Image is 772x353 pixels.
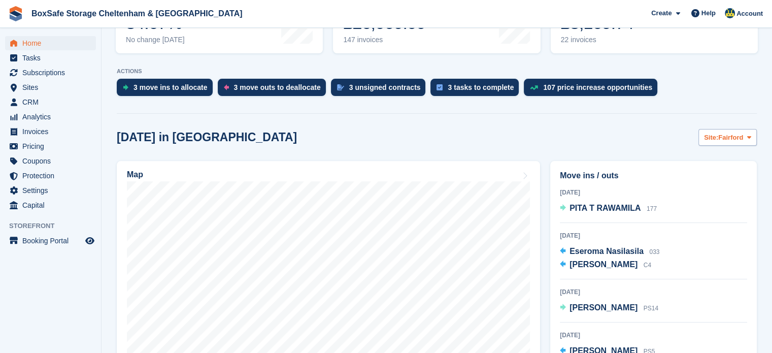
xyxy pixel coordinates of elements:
[560,259,651,272] a: [PERSON_NAME] C4
[5,51,96,65] a: menu
[343,36,425,44] div: 147 invoices
[5,80,96,94] a: menu
[8,6,23,21] img: stora-icon-8386f47178a22dfd0bd8f6a31ec36ba5ce8667c1dd55bd0f319d3a0aa187defe.svg
[698,129,757,146] button: Site: Fairford
[22,95,83,109] span: CRM
[5,66,96,80] a: menu
[5,183,96,198] a: menu
[84,235,96,247] a: Preview store
[560,188,747,197] div: [DATE]
[22,36,83,50] span: Home
[430,79,524,101] a: 3 tasks to complete
[22,80,83,94] span: Sites
[5,110,96,124] a: menu
[560,202,657,215] a: PITA T RAWAMILA 177
[349,83,421,91] div: 3 unsigned contracts
[337,84,344,90] img: contract_signature_icon-13c848040528278c33f63329250d36e43548de30e8caae1d1a13099fd9432cc5.svg
[22,66,83,80] span: Subscriptions
[5,124,96,139] a: menu
[218,79,331,101] a: 3 move outs to deallocate
[22,139,83,153] span: Pricing
[5,139,96,153] a: menu
[117,79,218,101] a: 3 move ins to allocate
[117,68,757,75] p: ACTIONS
[123,84,128,90] img: move_ins_to_allocate_icon-fdf77a2bb77ea45bf5b3d319d69a93e2d87916cf1d5bf7949dd705db3b84f3ca.svg
[560,170,747,182] h2: Move ins / outs
[560,331,747,340] div: [DATE]
[117,131,297,144] h2: [DATE] in [GEOGRAPHIC_DATA]
[27,5,246,22] a: BoxSafe Storage Cheltenham & [GEOGRAPHIC_DATA]
[569,303,637,312] span: [PERSON_NAME]
[560,287,747,297] div: [DATE]
[331,79,431,101] a: 3 unsigned contracts
[22,110,83,124] span: Analytics
[560,231,747,240] div: [DATE]
[560,245,659,259] a: Eseroma Nasilasila 033
[644,305,658,312] span: PS14
[647,205,657,212] span: 177
[5,169,96,183] a: menu
[5,36,96,50] a: menu
[22,198,83,212] span: Capital
[224,84,229,90] img: move_outs_to_deallocate_icon-f764333ba52eb49d3ac5e1228854f67142a1ed5810a6f6cc68b1a99e826820c5.svg
[448,83,514,91] div: 3 tasks to complete
[560,302,658,315] a: [PERSON_NAME] PS14
[718,133,743,143] span: Fairford
[569,247,644,255] span: Eseroma Nasilasila
[543,83,652,91] div: 107 price increase opportunities
[22,51,83,65] span: Tasks
[569,204,641,212] span: PITA T RAWAMILA
[530,85,538,90] img: price_increase_opportunities-93ffe204e8149a01c8c9dc8f82e8f89637d9d84a8eef4429ea346261dce0b2c0.svg
[127,170,143,179] h2: Map
[126,36,185,44] div: No change [DATE]
[5,198,96,212] a: menu
[649,248,659,255] span: 033
[736,9,763,19] span: Account
[644,262,651,269] span: C4
[22,169,83,183] span: Protection
[22,124,83,139] span: Invoices
[725,8,735,18] img: Kim Virabi
[9,221,101,231] span: Storefront
[133,83,208,91] div: 3 move ins to allocate
[22,154,83,168] span: Coupons
[234,83,321,91] div: 3 move outs to deallocate
[704,133,718,143] span: Site:
[524,79,662,101] a: 107 price increase opportunities
[5,95,96,109] a: menu
[437,84,443,90] img: task-75834270c22a3079a89374b754ae025e5fb1db73e45f91037f5363f120a921f8.svg
[569,260,637,269] span: [PERSON_NAME]
[5,154,96,168] a: menu
[561,36,634,44] div: 22 invoices
[22,183,83,198] span: Settings
[651,8,672,18] span: Create
[701,8,716,18] span: Help
[5,234,96,248] a: menu
[22,234,83,248] span: Booking Portal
